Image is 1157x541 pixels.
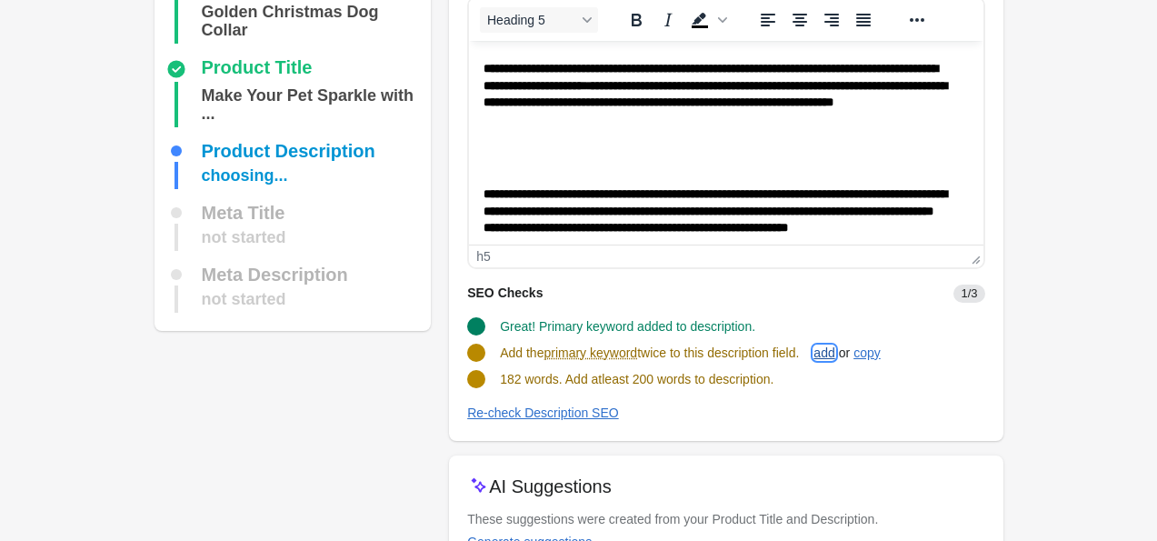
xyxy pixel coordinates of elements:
span: primary keyword [544,344,637,362]
iframe: Rich Text Area [469,41,982,245]
span: Add the twice to this description field. [500,346,799,360]
span: SEO Checks [467,286,543,300]
span: These suggestions were created from your Product Title and Description. [467,512,878,526]
div: Meta Description [202,265,348,284]
button: copy [846,336,888,369]
button: add [806,336,842,369]
button: Align center [784,7,815,33]
div: Background color [684,7,730,33]
button: Reveal or hide additional toolbar items [902,7,933,33]
p: AI Suggestions [489,474,612,499]
span: Great! Primary keyword added to description. [500,319,755,334]
div: not started [202,224,286,251]
div: Press the Up and Down arrow keys to resize the editor. [964,245,983,267]
div: add [813,346,834,360]
div: Product Title [202,58,313,80]
div: Meta Title [202,204,285,222]
span: or [835,344,853,362]
span: 1/3 [953,285,984,303]
button: Bold [621,7,652,33]
div: Re-check Description SEO [467,406,619,420]
button: Italic [653,7,683,33]
button: Re-check Description SEO [460,396,626,429]
div: Make Your Pet Sparkle with the Golden Christmas Dog Collar from MUTTCO [202,82,424,127]
div: Product Description [202,142,375,160]
button: Blocks [480,7,598,33]
button: Align left [753,7,783,33]
div: copy [853,346,881,360]
span: Heading 5 [487,13,576,27]
div: not started [202,286,286,313]
div: h5 [476,249,491,264]
button: Align right [816,7,847,33]
div: choosing... [202,162,288,189]
button: Justify [848,7,879,33]
span: 182 words. Add atleast 200 words to description. [500,372,773,386]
